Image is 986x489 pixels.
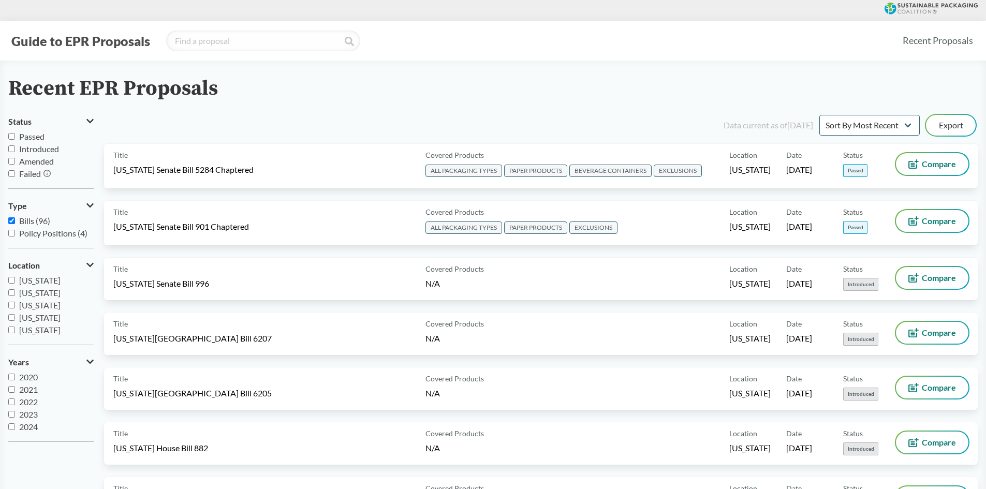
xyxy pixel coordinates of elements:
span: Status [843,318,863,329]
span: [DATE] [786,388,812,399]
span: Covered Products [425,373,484,384]
span: Date [786,150,802,160]
button: Years [8,353,94,371]
span: Location [8,261,40,270]
span: Location [729,263,757,274]
span: [US_STATE] Senate Bill 996 [113,278,209,289]
span: Amended [19,156,54,166]
input: [US_STATE] [8,289,15,296]
span: [US_STATE] [729,442,771,454]
span: Title [113,428,128,439]
input: [US_STATE] [8,327,15,333]
input: 2021 [8,386,15,393]
input: 2020 [8,374,15,380]
span: [DATE] [786,333,812,344]
span: Passed [843,164,867,177]
span: [US_STATE] [729,333,771,344]
span: Date [786,373,802,384]
span: Status [8,117,32,126]
input: [US_STATE] [8,302,15,308]
span: Date [786,206,802,217]
button: Type [8,197,94,215]
span: [US_STATE][GEOGRAPHIC_DATA] Bill 6205 [113,388,272,399]
span: Status [843,373,863,384]
span: N/A [425,333,440,343]
span: Introduced [843,278,878,291]
span: [DATE] [786,278,812,289]
span: Covered Products [425,263,484,274]
span: Status [843,206,863,217]
span: ALL PACKAGING TYPES [425,165,502,177]
span: Location [729,373,757,384]
span: Introduced [843,442,878,455]
span: Introduced [19,144,59,154]
span: Status [843,428,863,439]
span: Compare [922,329,956,337]
button: Compare [896,210,968,232]
span: Compare [922,438,956,447]
span: Title [113,263,128,274]
input: Policy Positions (4) [8,230,15,236]
button: Compare [896,377,968,398]
span: Title [113,318,128,329]
input: Failed [8,170,15,177]
span: [US_STATE][GEOGRAPHIC_DATA] Bill 6207 [113,333,272,344]
span: Compare [922,160,956,168]
span: Compare [922,383,956,392]
span: [US_STATE] [19,275,61,285]
button: Compare [896,153,968,175]
span: [US_STATE] [729,278,771,289]
span: Location [729,206,757,217]
input: Bills (96) [8,217,15,224]
a: Recent Proposals [898,29,978,52]
span: Title [113,206,128,217]
input: 2023 [8,411,15,418]
span: 2022 [19,397,38,407]
span: 2023 [19,409,38,419]
button: Export [926,115,976,136]
span: 2021 [19,384,38,394]
span: 2024 [19,422,38,432]
span: [DATE] [786,164,812,175]
span: Covered Products [425,428,484,439]
span: Location [729,428,757,439]
span: [US_STATE] [729,221,771,232]
span: [DATE] [786,442,812,454]
span: [US_STATE] [19,313,61,322]
span: Covered Products [425,318,484,329]
span: [US_STATE] Senate Bill 5284 Chaptered [113,164,254,175]
span: Location [729,150,757,160]
span: Introduced [843,388,878,401]
span: N/A [425,278,440,288]
span: EXCLUSIONS [654,165,702,177]
span: EXCLUSIONS [569,221,617,234]
div: Data current as of [DATE] [724,119,813,131]
input: Amended [8,158,15,165]
h2: Recent EPR Proposals [8,77,218,100]
span: Compare [922,217,956,225]
span: Failed [19,169,41,179]
input: [US_STATE] [8,314,15,321]
input: [US_STATE] [8,277,15,284]
span: Passed [19,131,45,141]
span: Covered Products [425,150,484,160]
span: [US_STATE] [19,288,61,298]
span: [US_STATE] [729,388,771,399]
input: Introduced [8,145,15,152]
span: [US_STATE] [729,164,771,175]
span: Policy Positions (4) [19,228,87,238]
input: 2022 [8,398,15,405]
span: Covered Products [425,206,484,217]
button: Compare [896,267,968,289]
span: Status [843,263,863,274]
span: Introduced [843,333,878,346]
span: Date [786,263,802,274]
span: PAPER PRODUCTS [504,221,567,234]
span: N/A [425,443,440,453]
input: Find a proposal [166,31,360,51]
span: [US_STATE] [19,300,61,310]
span: Title [113,373,128,384]
span: Passed [843,221,867,234]
button: Guide to EPR Proposals [8,33,153,49]
span: [US_STATE] [19,325,61,335]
